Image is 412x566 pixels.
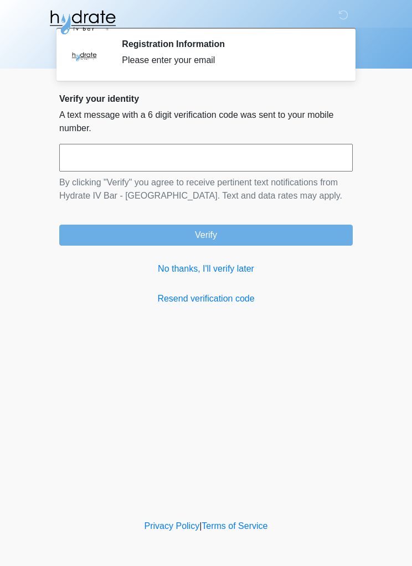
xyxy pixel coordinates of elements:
[202,521,267,531] a: Terms of Service
[59,225,353,246] button: Verify
[68,39,101,72] img: Agent Avatar
[59,108,353,135] p: A text message with a 6 digit verification code was sent to your mobile number.
[59,292,353,305] a: Resend verification code
[59,176,353,202] p: By clicking "Verify" you agree to receive pertinent text notifications from Hydrate IV Bar - [GEO...
[59,94,353,104] h2: Verify your identity
[48,8,117,36] img: Hydrate IV Bar - Glendale Logo
[59,262,353,276] a: No thanks, I'll verify later
[122,54,336,67] div: Please enter your email
[145,521,200,531] a: Privacy Policy
[199,521,202,531] a: |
